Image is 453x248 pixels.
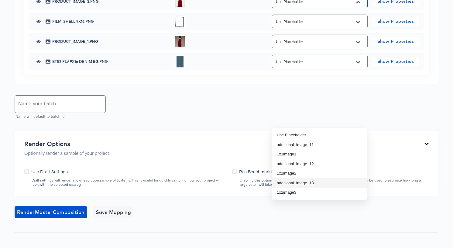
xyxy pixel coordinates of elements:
span: Show Properties [375,38,417,45]
span: BTS2 PLV 9x16 Denim BG.png [52,60,169,63]
li: 1x1image1 [272,149,367,159]
div: Render Options [24,140,109,148]
li: additional_image_11 [272,140,367,150]
button: Show Properties [372,57,419,66]
span: Run Benchmarking [239,168,277,175]
span: Render Master Composition [17,208,85,216]
p: Name will default to batch id [15,114,101,120]
li: additional_image_13 [272,178,367,188]
button: Open [354,17,363,27]
span: film_shell 9x16.png [52,20,169,23]
div: Enabling this option will run a benchmark test on a sample of 10 items. This can be used to estim... [239,178,429,187]
div: Draft settings will render a low-resolution sample of 10 items. This is useful for quickly sampli... [31,178,226,187]
span: product_image_1.png [52,40,169,43]
li: additional_image_12 [272,159,367,169]
span: Show Properties [375,18,417,25]
button: Open [354,37,363,47]
button: Open [354,57,363,67]
button: Save Mapping [93,206,134,218]
span: Save Mapping [96,208,131,216]
li: 1x1image2 [272,168,367,178]
span: Use Draft Settings [31,168,68,175]
span: Show Properties [375,58,417,65]
p: Optionally render a sample of your project [24,150,109,156]
li: 1x1image3 [272,188,367,197]
button: RenderMasterComposition [15,206,87,218]
button: Show Properties [372,17,419,26]
li: Use Placeholder [272,130,367,140]
button: Show Properties [372,37,419,46]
